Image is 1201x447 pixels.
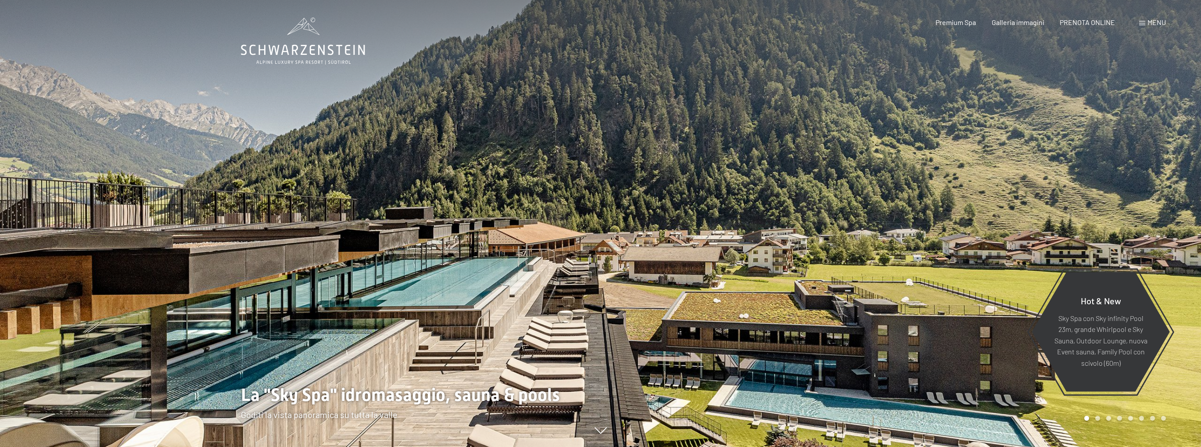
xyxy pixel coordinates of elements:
[1161,416,1166,421] div: Carousel Page 8
[1147,18,1166,26] span: Menu
[1060,18,1115,26] a: PRENOTA ONLINE
[1081,416,1166,421] div: Carousel Pagination
[1150,416,1155,421] div: Carousel Page 7
[1053,312,1148,368] p: Sky Spa con Sky infinity Pool 23m, grande Whirlpool e Sky Sauna, Outdoor Lounge, nuova Event saun...
[992,18,1044,26] a: Galleria immagini
[1106,416,1111,421] div: Carousel Page 3
[1128,416,1133,421] div: Carousel Page 5
[1084,416,1089,421] div: Carousel Page 1 (Current Slide)
[1081,295,1121,306] span: Hot & New
[936,18,976,26] a: Premium Spa
[1117,416,1122,421] div: Carousel Page 4
[1139,416,1144,421] div: Carousel Page 6
[1095,416,1100,421] div: Carousel Page 2
[1031,271,1170,392] a: Hot & New Sky Spa con Sky infinity Pool 23m, grande Whirlpool e Sky Sauna, Outdoor Lounge, nuova ...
